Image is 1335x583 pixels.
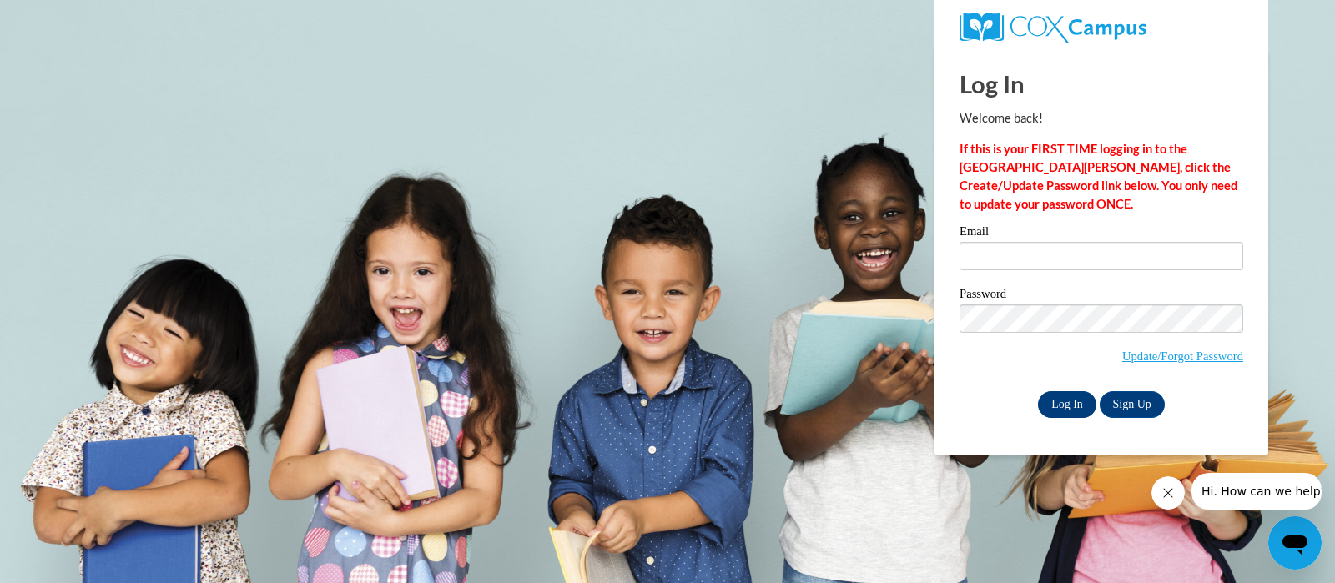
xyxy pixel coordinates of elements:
a: COX Campus [960,13,1243,43]
a: Update/Forgot Password [1122,349,1243,363]
iframe: Message from company [1191,473,1322,510]
label: Password [960,288,1243,304]
p: Welcome back! [960,109,1243,128]
label: Email [960,225,1243,242]
iframe: Button to launch messaging window [1268,516,1322,570]
input: Log In [1038,391,1096,418]
iframe: Close message [1151,476,1185,510]
h1: Log In [960,67,1243,101]
strong: If this is your FIRST TIME logging in to the [GEOGRAPHIC_DATA][PERSON_NAME], click the Create/Upd... [960,142,1237,211]
span: Hi. How can we help? [10,12,135,25]
img: COX Campus [960,13,1146,43]
a: Sign Up [1100,391,1165,418]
